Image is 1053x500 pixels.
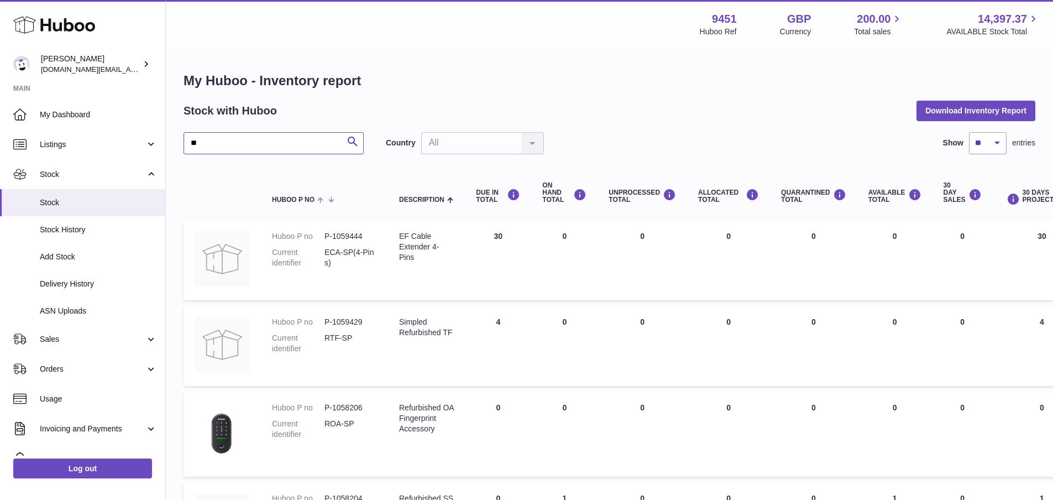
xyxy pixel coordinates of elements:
[598,392,687,477] td: 0
[40,197,157,208] span: Stock
[272,247,324,268] dt: Current identifier
[40,252,157,262] span: Add Stock
[811,317,816,326] span: 0
[272,317,324,327] dt: Huboo P no
[399,231,454,263] div: EF Cable Extender 4-Pins
[943,138,963,148] label: Show
[1012,138,1035,148] span: entries
[40,110,157,120] span: My Dashboard
[857,392,932,477] td: 0
[531,392,598,477] td: 0
[386,138,416,148] label: Country
[687,392,770,477] td: 0
[272,403,324,413] dt: Huboo P no
[916,101,1035,121] button: Download Inventory Report
[399,196,444,204] span: Description
[40,225,157,235] span: Stock History
[184,72,1035,90] h1: My Huboo - Inventory report
[932,392,993,477] td: 0
[932,306,993,386] td: 0
[698,189,759,204] div: ALLOCATED Total
[978,12,1027,27] span: 14,397.37
[932,220,993,300] td: 0
[324,247,377,268] dd: ECA-SP(4-Pins)
[40,139,145,150] span: Listings
[13,56,30,72] img: amir.ch@gmail.com
[13,459,152,478] a: Log out
[195,317,250,372] img: product image
[687,220,770,300] td: 0
[609,189,676,204] div: UNPROCESSED Total
[184,103,277,118] h2: Stock with Huboo
[41,65,220,74] span: [DOMAIN_NAME][EMAIL_ADDRESS][DOMAIN_NAME]
[854,27,903,37] span: Total sales
[40,454,157,464] span: Cases
[195,231,250,287] img: product image
[811,232,816,241] span: 0
[465,392,531,477] td: 0
[40,364,145,374] span: Orders
[857,220,932,300] td: 0
[700,27,737,37] div: Huboo Ref
[531,306,598,386] td: 0
[272,196,315,204] span: Huboo P no
[465,306,531,386] td: 4
[780,27,811,37] div: Currency
[40,394,157,404] span: Usage
[811,403,816,412] span: 0
[854,12,903,37] a: 200.00 Total sales
[944,182,982,204] div: 30 DAY SALES
[781,189,846,204] div: QUARANTINED Total
[465,220,531,300] td: 30
[542,182,586,204] div: ON HAND Total
[324,231,377,242] dd: P-1059444
[272,419,324,440] dt: Current identifier
[857,306,932,386] td: 0
[40,424,145,434] span: Invoicing and Payments
[324,333,377,354] dd: RTF-SP
[476,189,520,204] div: DUE IN TOTAL
[946,27,1040,37] span: AVAILABLE Stock Total
[399,317,454,338] div: Simpled Refurbished TF
[399,403,454,434] div: Refurbished OA Fingerprint Accessory
[598,220,687,300] td: 0
[40,169,145,180] span: Stock
[324,317,377,327] dd: P-1059429
[868,189,921,204] div: AVAILABLE Total
[598,306,687,386] td: 0
[40,279,157,289] span: Delivery History
[857,12,890,27] span: 200.00
[195,403,250,463] img: product image
[324,403,377,413] dd: P-1058206
[687,306,770,386] td: 0
[531,220,598,300] td: 0
[41,54,140,75] div: [PERSON_NAME]
[946,12,1040,37] a: 14,397.37 AVAILABLE Stock Total
[712,12,737,27] strong: 9451
[324,419,377,440] dd: ROA-SP
[40,334,145,345] span: Sales
[272,231,324,242] dt: Huboo P no
[787,12,811,27] strong: GBP
[272,333,324,354] dt: Current identifier
[40,306,157,316] span: ASN Uploads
